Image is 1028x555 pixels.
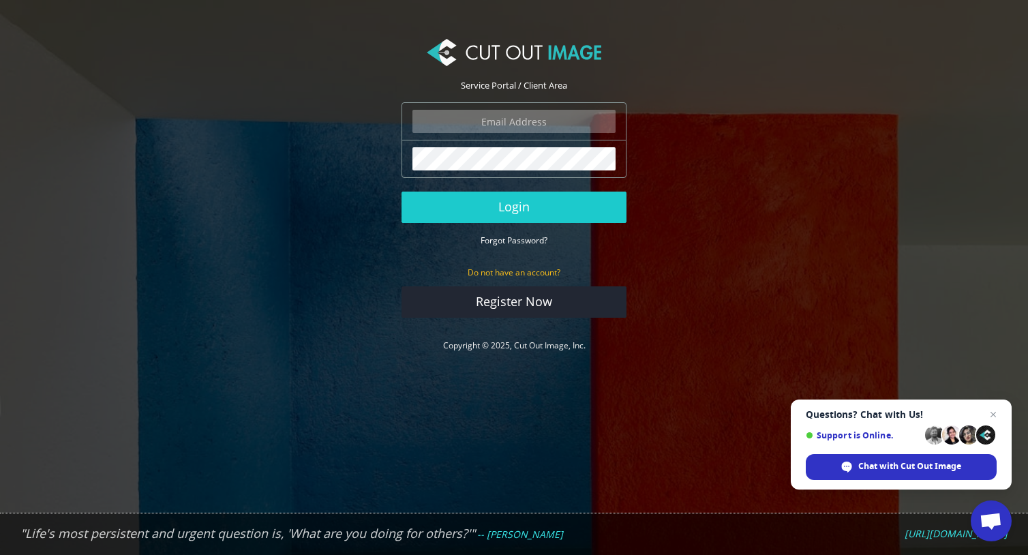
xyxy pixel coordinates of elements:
[858,460,961,472] span: Chat with Cut Out Image
[477,528,563,541] em: -- [PERSON_NAME]
[402,286,626,318] a: Register Now
[985,406,1001,423] span: Close chat
[461,79,567,91] span: Service Portal / Client Area
[427,39,601,66] img: Cut Out Image
[806,409,997,420] span: Questions? Chat with Us!
[905,527,1008,540] em: [URL][DOMAIN_NAME]
[806,454,997,480] div: Chat with Cut Out Image
[20,525,475,541] em: "Life's most persistent and urgent question is, 'What are you doing for others?'"
[443,340,586,351] a: Copyright © 2025, Cut Out Image, Inc.
[468,267,560,278] small: Do not have an account?
[481,234,547,246] a: Forgot Password?
[905,528,1008,540] a: [URL][DOMAIN_NAME]
[412,110,616,133] input: Email Address
[971,500,1012,541] div: Open chat
[402,192,626,223] button: Login
[806,430,920,440] span: Support is Online.
[481,235,547,246] small: Forgot Password?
